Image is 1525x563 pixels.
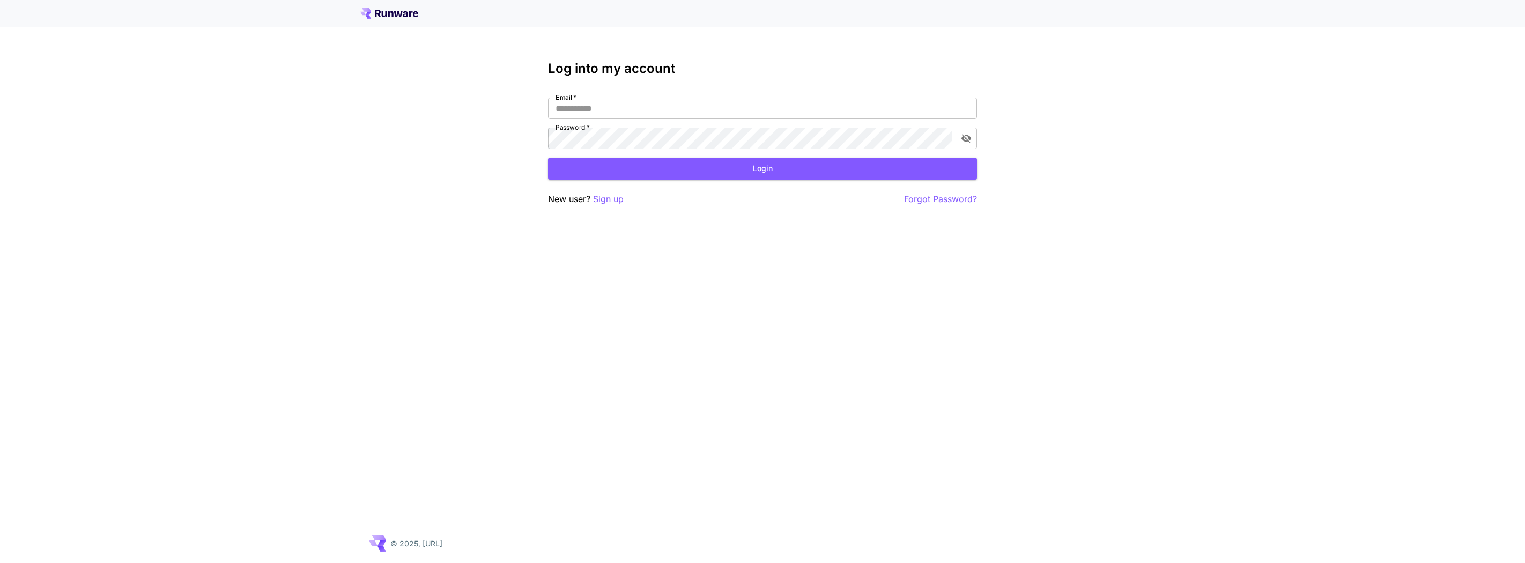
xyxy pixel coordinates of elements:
[593,192,624,206] button: Sign up
[548,158,977,180] button: Login
[556,123,590,132] label: Password
[556,93,576,102] label: Email
[390,538,442,549] p: © 2025, [URL]
[548,61,977,76] h3: Log into my account
[904,192,977,206] button: Forgot Password?
[957,129,976,148] button: toggle password visibility
[548,192,624,206] p: New user?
